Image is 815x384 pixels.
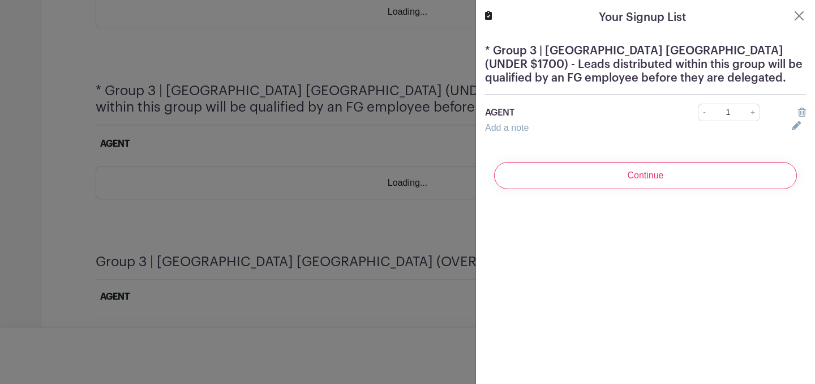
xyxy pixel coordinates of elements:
input: Continue [494,162,797,189]
button: Close [792,9,806,23]
h5: Your Signup List [599,9,686,26]
h5: * Group 3 | [GEOGRAPHIC_DATA] [GEOGRAPHIC_DATA] (UNDER $1700) - Leads distributed within this gro... [485,44,806,85]
a: Add a note [485,123,529,133]
p: AGENT [485,106,667,120]
a: - [698,104,710,121]
a: + [746,104,760,121]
